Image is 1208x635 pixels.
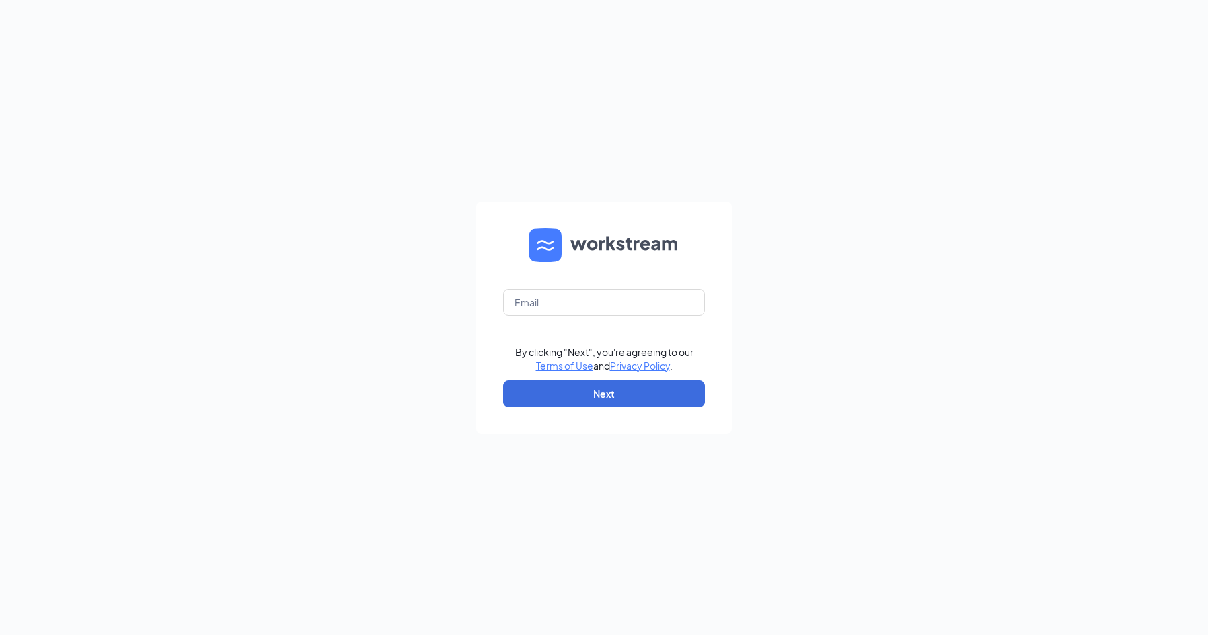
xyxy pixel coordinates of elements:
button: Next [503,380,705,407]
img: WS logo and Workstream text [529,228,679,262]
input: Email [503,289,705,316]
a: Terms of Use [536,359,593,372]
div: By clicking "Next", you're agreeing to our and . [515,345,693,372]
a: Privacy Policy [610,359,670,372]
